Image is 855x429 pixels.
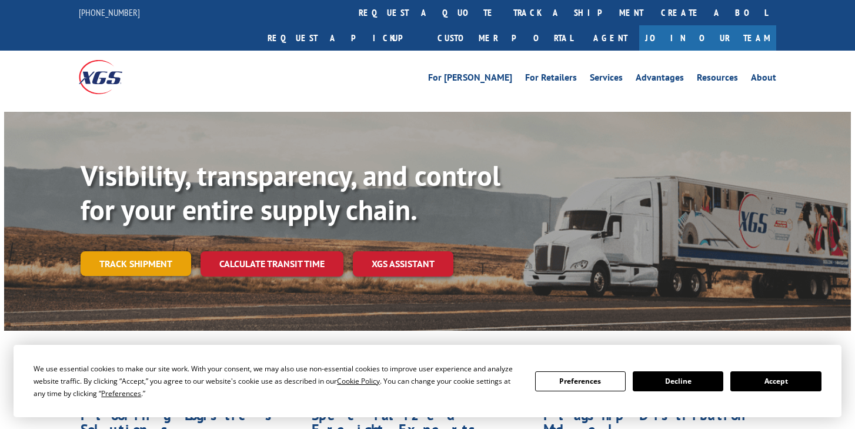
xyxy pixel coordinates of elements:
a: Services [590,73,623,86]
a: About [751,73,776,86]
a: Customer Portal [429,25,582,51]
a: XGS ASSISTANT [353,251,453,277]
a: For [PERSON_NAME] [428,73,512,86]
a: Join Our Team [639,25,776,51]
button: Accept [730,371,821,391]
span: Preferences [101,388,141,398]
b: Visibility, transparency, and control for your entire supply chain. [81,157,500,228]
div: Cookie Consent Prompt [14,345,841,417]
a: For Retailers [525,73,577,86]
div: We use essential cookies to make our site work. With your consent, we may also use non-essential ... [34,363,520,400]
span: Cookie Policy [337,376,380,386]
a: Advantages [636,73,684,86]
a: [PHONE_NUMBER] [79,6,140,18]
a: Request a pickup [259,25,429,51]
button: Preferences [535,371,626,391]
a: Track shipment [81,251,191,276]
button: Decline [633,371,723,391]
a: Calculate transit time [201,251,343,277]
a: Resources [697,73,738,86]
a: Agent [582,25,639,51]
